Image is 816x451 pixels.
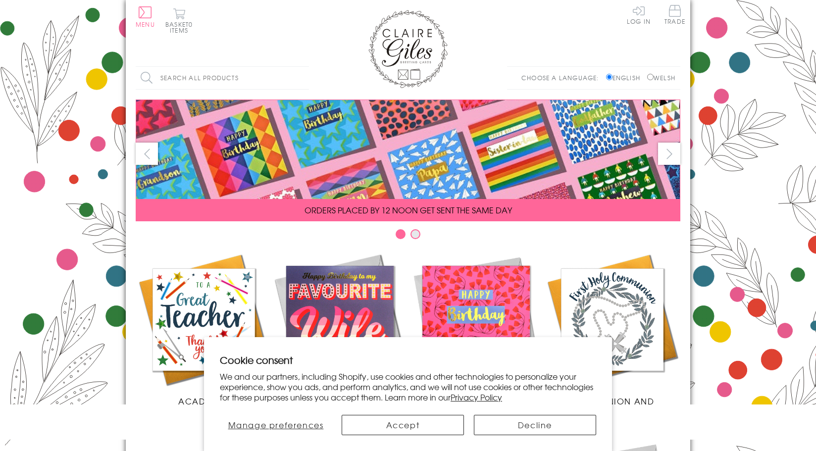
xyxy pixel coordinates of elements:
[228,419,324,431] span: Manage preferences
[451,391,502,403] a: Privacy Policy
[647,73,675,82] label: Welsh
[396,229,406,239] button: Carousel Page 1 (Current Slide)
[521,73,604,82] p: Choose a language:
[136,6,155,27] button: Menu
[178,395,229,407] span: Academic
[220,353,596,367] h2: Cookie consent
[544,251,680,419] a: Communion and Confirmation
[647,74,654,80] input: Welsh
[305,204,512,216] span: ORDERS PLACED BY 12 NOON GET SENT THE SAME DAY
[136,143,158,165] button: prev
[165,8,193,33] button: Basket0 items
[220,371,596,402] p: We and our partners, including Shopify, use cookies and other technologies to personalize your ex...
[408,251,544,407] a: Birthdays
[658,143,680,165] button: next
[342,415,464,435] button: Accept
[606,74,612,80] input: English
[627,5,651,24] a: Log In
[170,20,193,35] span: 0 items
[272,251,408,407] a: New Releases
[474,415,596,435] button: Decline
[664,5,685,24] span: Trade
[570,395,655,419] span: Communion and Confirmation
[299,67,309,89] input: Search
[136,229,680,244] div: Carousel Pagination
[606,73,645,82] label: English
[136,251,272,407] a: Academic
[136,20,155,29] span: Menu
[410,229,420,239] button: Carousel Page 2
[368,10,448,88] img: Claire Giles Greetings Cards
[664,5,685,26] a: Trade
[220,415,332,435] button: Manage preferences
[136,67,309,89] input: Search all products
